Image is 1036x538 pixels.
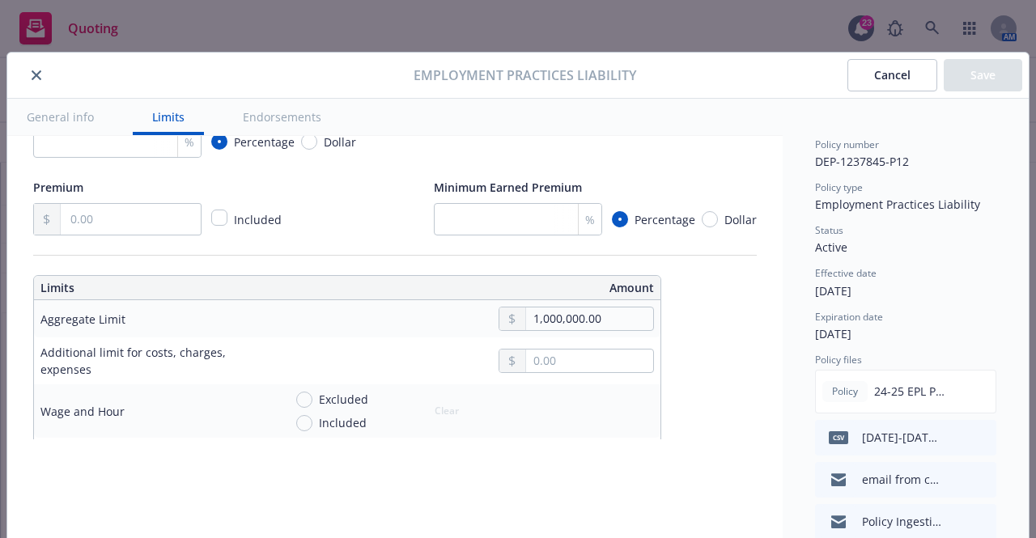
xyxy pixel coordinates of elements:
[949,512,962,532] button: download file
[949,470,962,489] button: download file
[829,384,861,399] span: Policy
[815,283,851,299] span: [DATE]
[319,414,367,431] span: Included
[526,307,653,330] input: 0.00
[319,391,368,408] span: Excluded
[949,382,962,401] button: download file
[815,353,862,366] span: Policy files
[27,66,46,85] button: close
[724,211,757,228] span: Dollar
[815,239,847,255] span: Active
[324,133,356,150] span: Dollar
[585,211,595,228] span: %
[862,513,943,530] div: Policy Ingestion request to BPO Little River Inn, Inc. Policy #: DEP-1237845-P12, Term: [DATE] - ...
[815,180,863,194] span: Policy type
[61,204,201,235] input: 0.00
[975,428,990,447] button: preview file
[234,212,282,227] span: Included
[7,99,113,135] button: General info
[815,326,851,341] span: [DATE]
[526,349,653,372] input: 0.00
[612,211,628,227] input: Percentage
[296,392,312,408] input: Excluded
[815,138,879,151] span: Policy number
[949,428,962,447] button: download file
[815,197,980,212] span: Employment Practices Liability
[975,512,990,532] button: preview file
[862,429,943,446] div: [DATE]-[DATE] - EPL - [GEOGRAPHIC_DATA], Inc. - [DATE].csv
[974,382,989,401] button: preview file
[223,99,341,135] button: Endorsements
[414,66,636,85] span: Employment Practices Liability
[40,344,270,378] div: Additional limit for costs, charges, expenses
[702,211,718,227] input: Dollar
[434,180,582,195] span: Minimum Earned Premium
[301,133,317,150] input: Dollar
[211,133,227,150] input: Percentage
[133,99,204,135] button: Limits
[829,431,848,443] span: csv
[815,310,883,324] span: Expiration date
[815,223,843,237] span: Status
[815,154,909,169] span: DEP-1237845-P12
[874,383,949,400] span: 24-25 EPL Policy Eff [DATE] Admiral.pdf
[862,471,943,488] div: email from carrier with policy.msg
[847,59,937,91] button: Cancel
[815,266,877,280] span: Effective date
[354,276,660,300] th: Amount
[40,311,125,328] div: Aggregate Limit
[234,133,295,150] span: Percentage
[33,180,83,195] span: Premium
[40,403,125,420] div: Wage and Hour
[296,415,312,431] input: Included
[185,133,194,150] span: %
[635,211,695,228] span: Percentage
[975,470,990,489] button: preview file
[34,276,285,300] th: Limits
